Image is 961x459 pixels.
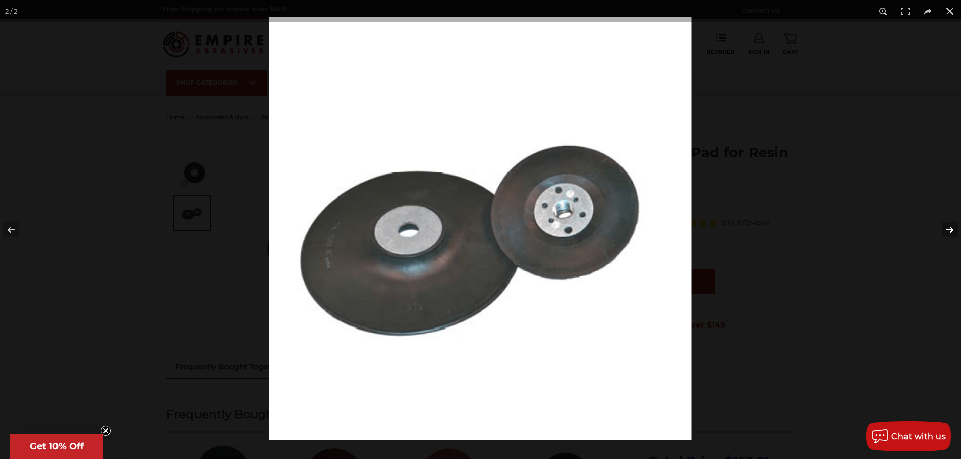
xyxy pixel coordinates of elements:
[866,421,951,451] button: Chat with us
[926,205,961,255] button: Next (arrow right)
[269,17,691,440] img: Koltec_Smooth_Face_Pad__32609.1619634093.png
[30,441,84,452] span: Get 10% Off
[101,426,111,436] button: Close teaser
[10,434,103,459] div: Get 10% OffClose teaser
[891,432,946,441] span: Chat with us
